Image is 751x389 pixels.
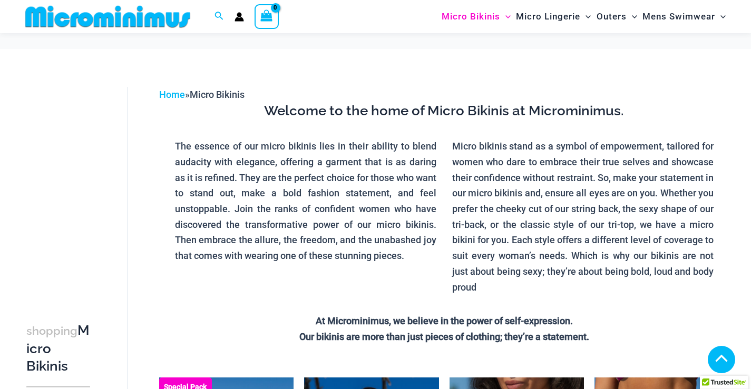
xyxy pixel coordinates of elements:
[452,138,714,295] p: Micro bikinis stand as a symbol of empowerment, tailored for women who dare to embrace their true...
[26,78,121,289] iframe: TrustedSite Certified
[26,324,77,337] span: shopping
[640,3,728,30] a: Mens SwimwearMenu ToggleMenu Toggle
[167,102,721,120] h3: Welcome to the home of Micro Bikinis at Microminimus.
[159,89,245,100] span: »
[597,3,627,30] span: Outers
[627,3,637,30] span: Menu Toggle
[500,3,511,30] span: Menu Toggle
[235,12,244,22] a: Account icon link
[159,89,185,100] a: Home
[26,322,90,375] h3: Micro Bikinis
[442,3,500,30] span: Micro Bikinis
[21,5,194,28] img: MM SHOP LOGO FLAT
[580,3,591,30] span: Menu Toggle
[642,3,715,30] span: Mens Swimwear
[439,3,513,30] a: Micro BikinisMenu ToggleMenu Toggle
[255,4,279,28] a: View Shopping Cart, empty
[316,315,573,326] strong: At Microminimus, we believe in the power of self-expression.
[214,10,224,23] a: Search icon link
[516,3,580,30] span: Micro Lingerie
[190,89,245,100] span: Micro Bikinis
[715,3,726,30] span: Menu Toggle
[299,331,589,342] strong: Our bikinis are more than just pieces of clothing; they’re a statement.
[175,138,436,264] p: The essence of our micro bikinis lies in their ability to blend audacity with elegance, offering ...
[594,3,640,30] a: OutersMenu ToggleMenu Toggle
[437,2,730,32] nav: Site Navigation
[513,3,593,30] a: Micro LingerieMenu ToggleMenu Toggle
